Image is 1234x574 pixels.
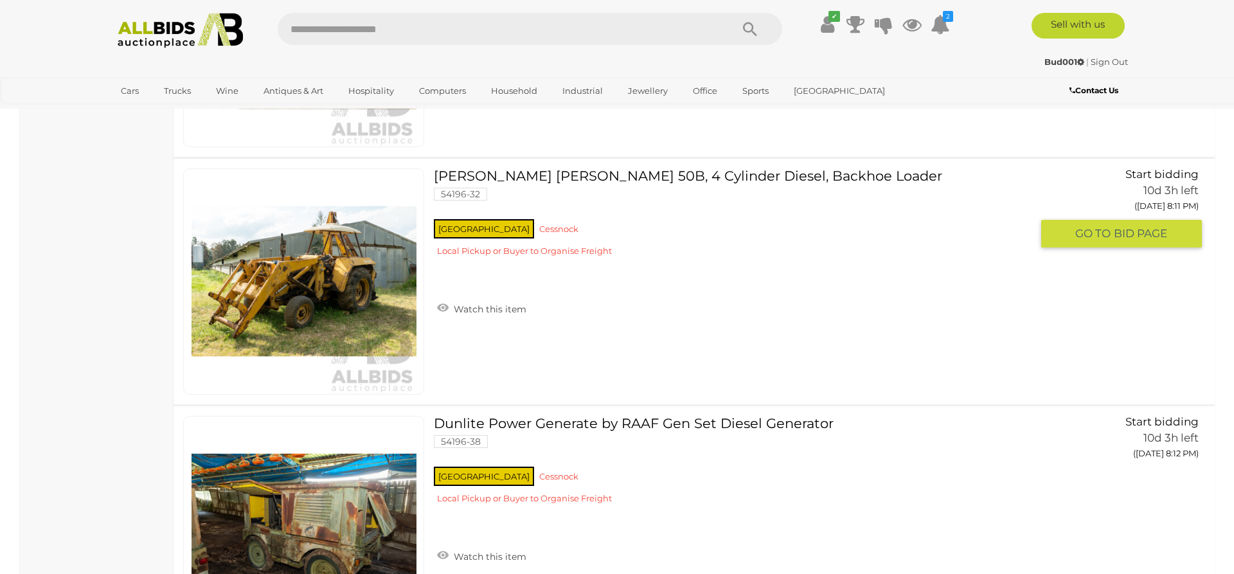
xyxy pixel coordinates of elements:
[1125,415,1199,428] span: Start bidding
[1069,84,1122,98] a: Contact Us
[411,80,474,102] a: Computers
[111,13,250,48] img: Allbids.com.au
[931,13,950,36] a: 2
[192,169,416,394] img: 54196-32a.jpg
[684,80,726,102] a: Office
[718,13,782,45] button: Search
[1114,226,1167,241] span: BID PAGE
[943,11,953,22] i: 2
[156,80,199,102] a: Trucks
[785,80,893,102] a: [GEOGRAPHIC_DATA]
[443,416,1032,514] a: Dunlite Power Generate by RAAF Gen Set Diesel Generator 54196-38 [GEOGRAPHIC_DATA] Cessnock Local...
[734,80,777,102] a: Sports
[1051,416,1202,466] a: Start bidding 10d 3h left ([DATE] 8:12 PM)
[434,298,530,318] a: Watch this item
[483,80,546,102] a: Household
[451,551,526,562] span: Watch this item
[208,80,247,102] a: Wine
[1041,220,1202,247] button: GO TOBID PAGE
[255,80,332,102] a: Antiques & Art
[1044,57,1086,67] a: Bud001
[434,546,530,565] a: Watch this item
[620,80,676,102] a: Jewellery
[1075,226,1114,241] span: GO TO
[1086,57,1089,67] span: |
[554,80,611,102] a: Industrial
[818,13,837,36] a: ✔
[451,303,526,315] span: Watch this item
[1091,57,1128,67] a: Sign Out
[1044,57,1084,67] strong: Bud001
[1125,168,1199,181] span: Start bidding
[1069,85,1118,95] b: Contact Us
[112,80,147,102] a: Cars
[340,80,402,102] a: Hospitality
[1051,168,1202,248] a: Start bidding 10d 3h left ([DATE] 8:11 PM) GO TOBID PAGE
[828,11,840,22] i: ✔
[1032,13,1125,39] a: Sell with us
[443,168,1032,266] a: [PERSON_NAME] [PERSON_NAME] 50B, 4 Cylinder Diesel, Backhoe Loader 54196-32 [GEOGRAPHIC_DATA] Ces...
